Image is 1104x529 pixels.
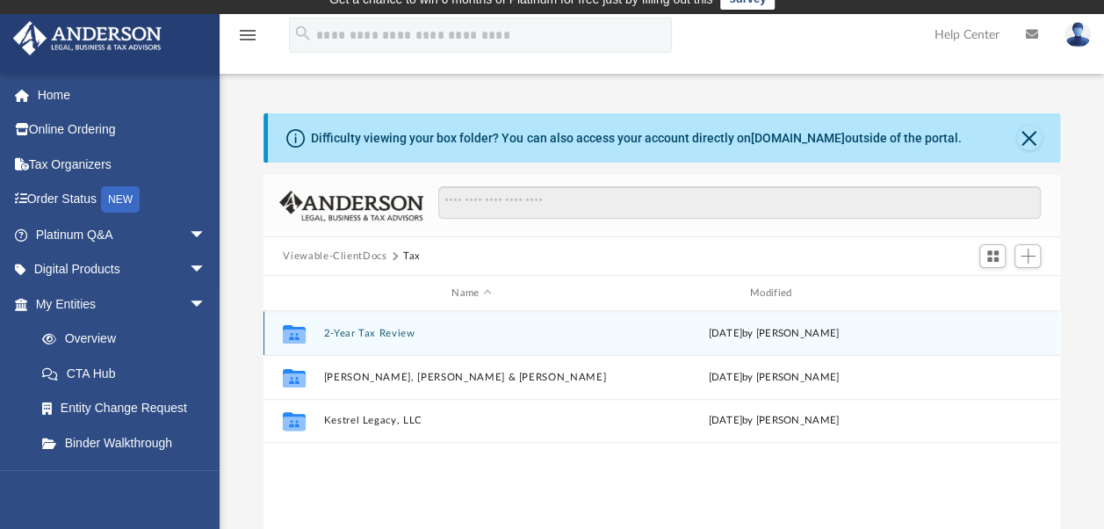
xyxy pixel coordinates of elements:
[271,286,315,301] div: id
[626,326,921,342] div: [DATE] by [PERSON_NAME]
[750,131,844,145] a: [DOMAIN_NAME]
[189,286,224,322] span: arrow_drop_down
[101,186,140,213] div: NEW
[323,286,618,301] div: Name
[1017,126,1042,150] button: Close
[189,252,224,288] span: arrow_drop_down
[324,372,619,383] button: [PERSON_NAME], [PERSON_NAME] & [PERSON_NAME]
[283,249,386,264] button: Viewable-ClientDocs
[626,413,921,429] div: [DATE] by [PERSON_NAME]
[237,25,258,46] i: menu
[929,286,1052,301] div: id
[1064,22,1091,47] img: User Pic
[12,286,233,322] a: My Entitiesarrow_drop_down
[12,147,233,182] a: Tax Organizers
[324,415,619,426] button: Kestrel Legacy, LLC
[438,186,1041,220] input: Search files and folders
[12,77,233,112] a: Home
[324,328,619,339] button: 2-Year Tax Review
[12,182,233,218] a: Order StatusNEW
[979,244,1006,269] button: Switch to Grid View
[403,249,421,264] button: Tax
[311,129,961,148] div: Difficulty viewing your box folder? You can also access your account directly on outside of the p...
[293,24,313,43] i: search
[25,356,233,391] a: CTA Hub
[25,322,233,357] a: Overview
[626,370,921,386] div: [DATE] by [PERSON_NAME]
[12,217,233,252] a: Platinum Q&Aarrow_drop_down
[12,252,233,287] a: Digital Productsarrow_drop_down
[1014,244,1041,269] button: Add
[237,33,258,46] a: menu
[25,460,224,496] a: My Blueprint
[25,391,233,426] a: Entity Change Request
[8,21,167,55] img: Anderson Advisors Platinum Portal
[626,286,921,301] div: Modified
[189,217,224,253] span: arrow_drop_down
[12,112,233,148] a: Online Ordering
[25,425,233,460] a: Binder Walkthrough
